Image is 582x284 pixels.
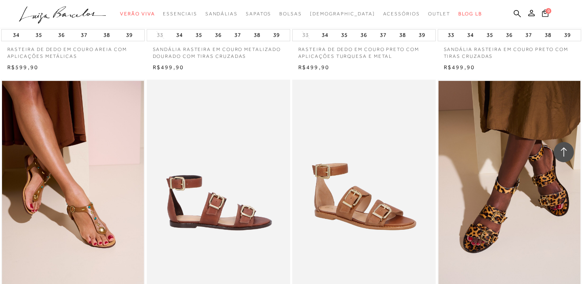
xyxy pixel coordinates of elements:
[163,6,197,21] a: categoryNavScreenReaderText
[33,30,44,41] button: 35
[279,6,302,21] a: categoryNavScreenReaderText
[339,30,350,41] button: 35
[383,11,420,17] span: Acessórios
[163,11,197,17] span: Essenciais
[205,6,238,21] a: categoryNavScreenReaderText
[246,11,271,17] span: Sapatos
[458,11,482,17] span: BLOG LB
[279,11,302,17] span: Bolsas
[484,30,496,41] button: 35
[124,30,135,41] button: 39
[383,6,420,21] a: categoryNavScreenReaderText
[300,31,311,39] button: 33
[56,30,67,41] button: 36
[153,64,184,70] span: R$499,90
[310,6,375,21] a: noSubCategoriesText
[1,41,145,60] a: RASTEIRA DE DEDO EM COURO AREIA COM APLICAÇÕES METÁLICAS
[205,11,238,17] span: Sandálias
[120,6,155,21] a: categoryNavScreenReaderText
[232,30,243,41] button: 37
[428,6,451,21] a: categoryNavScreenReaderText
[11,30,22,41] button: 34
[120,11,155,17] span: Verão Viva
[298,64,330,70] span: R$499,90
[465,30,476,41] button: 34
[310,11,375,17] span: [DEMOGRAPHIC_DATA]
[542,30,554,41] button: 38
[246,6,271,21] a: categoryNavScreenReaderText
[193,30,205,41] button: 35
[7,64,39,70] span: R$599,90
[458,6,482,21] a: BLOG LB
[562,30,573,41] button: 39
[358,30,369,41] button: 36
[174,30,185,41] button: 34
[271,30,282,41] button: 39
[292,41,436,60] a: RASTEIRA DE DEDO EM COURO PRETO COM APLICAÇÕES TURQUESA E METAL
[319,30,331,41] button: 34
[78,30,90,41] button: 37
[147,41,290,60] a: SANDÁLIA RASTEIRA EM COURO METALIZADO DOURADO COM TIRAS CRUZADAS
[154,31,166,39] button: 33
[213,30,224,41] button: 36
[540,9,551,20] button: 0
[101,30,112,41] button: 38
[428,11,451,17] span: Outlet
[523,30,534,41] button: 37
[377,30,389,41] button: 37
[504,30,515,41] button: 36
[416,30,428,41] button: 39
[397,30,408,41] button: 38
[444,64,475,70] span: R$499,90
[438,41,581,60] a: SANDÁLIA RASTEIRA EM COURO PRETO COM TIRAS CRUZADAS
[445,30,457,41] button: 33
[251,30,263,41] button: 38
[546,8,551,14] span: 0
